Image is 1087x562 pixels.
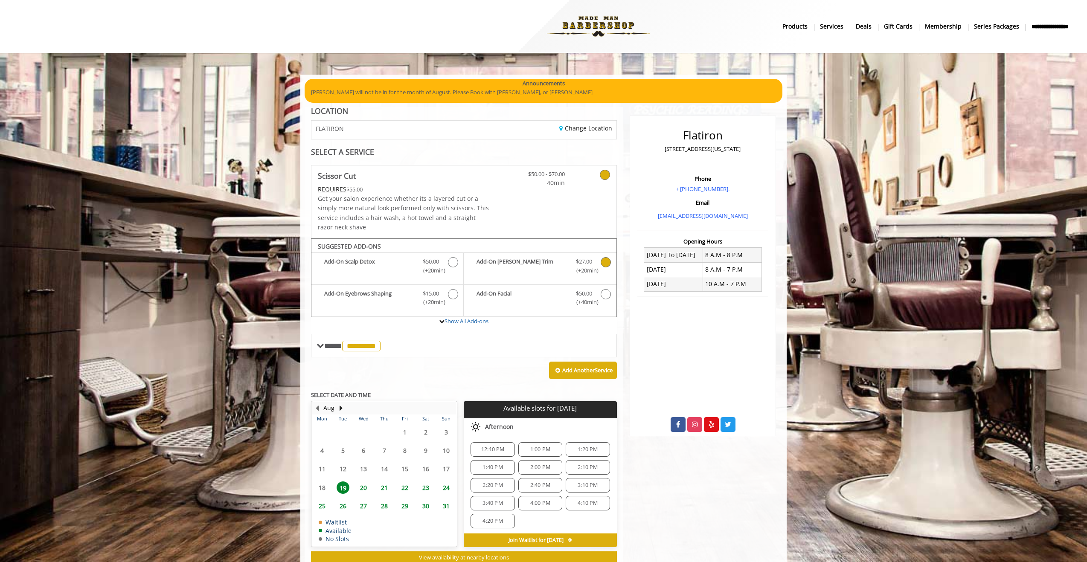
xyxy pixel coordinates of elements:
[703,248,761,262] td: 8 A.M - 8 P.M
[850,20,878,32] a: DealsDeals
[566,442,610,457] div: 1:20 PM
[419,553,509,561] span: View availability at nearby locations
[395,497,415,515] td: Select day29
[445,317,488,325] a: Show All Add-ons
[644,277,703,291] td: [DATE]
[676,185,730,193] a: + [PHONE_NUMBER].
[395,414,415,423] th: Fri
[374,497,394,515] td: Select day28
[639,176,766,182] h3: Phone
[419,481,432,494] span: 23
[968,20,1026,32] a: Series packagesSeries packages
[374,414,394,423] th: Thu
[530,500,550,507] span: 4:00 PM
[703,277,761,291] td: 10 A.M - 7 P.M
[332,478,353,497] td: Select day19
[374,478,394,497] td: Select day21
[530,464,550,471] span: 2:00 PM
[316,257,459,277] label: Add-On Scalp Detox
[318,194,489,232] p: Get your salon experience whether its a layered cut or a simply more natural look performed only ...
[337,500,349,512] span: 26
[576,257,592,266] span: $27.00
[316,500,328,512] span: 25
[471,496,514,510] div: 3:40 PM
[318,185,489,194] div: $55.00
[482,482,503,489] span: 2:20 PM
[419,266,444,275] span: (+20min )
[332,414,353,423] th: Tue
[312,414,332,423] th: Mon
[423,289,439,298] span: $15.00
[415,478,436,497] td: Select day23
[440,481,453,494] span: 24
[571,298,596,307] span: (+40min )
[658,212,748,220] a: [EMAIL_ADDRESS][DOMAIN_NAME]
[318,242,381,250] b: SUGGESTED ADD-ONS
[332,497,353,515] td: Select day26
[353,497,374,515] td: Select day27
[468,257,612,277] label: Add-On Beard Trim
[357,481,370,494] span: 20
[514,178,565,188] span: 40min
[776,20,814,32] a: Productsproducts
[398,481,411,494] span: 22
[319,519,352,525] td: Waitlist
[578,446,598,453] span: 1:20 PM
[884,22,913,31] b: gift cards
[820,22,843,31] b: Services
[518,442,562,457] div: 1:00 PM
[925,22,962,31] b: Membership
[477,289,567,307] b: Add-On Facial
[316,125,344,132] span: FLATIRON
[485,423,514,430] span: Afternoon
[482,500,503,507] span: 3:40 PM
[471,478,514,492] div: 2:20 PM
[566,496,610,510] div: 4:10 PM
[518,460,562,475] div: 2:00 PM
[814,20,850,32] a: ServicesServices
[509,537,564,544] span: Join Waitlist for [DATE]
[378,500,391,512] span: 28
[468,289,612,309] label: Add-On Facial
[312,497,332,515] td: Select day25
[311,238,617,318] div: Scissor Cut Add-onS
[318,170,356,182] b: Scissor Cut
[482,518,503,524] span: 4:20 PM
[782,22,808,31] b: products
[423,257,439,266] span: $50.00
[919,20,968,32] a: MembershipMembership
[323,403,334,413] button: Aug
[440,500,453,512] span: 31
[878,20,919,32] a: Gift cardsgift cards
[523,79,565,88] b: Announcements
[436,497,457,515] td: Select day31
[395,478,415,497] td: Select day22
[562,366,613,374] b: Add Another Service
[482,464,503,471] span: 1:40 PM
[471,422,481,432] img: afternoon slots
[576,289,592,298] span: $50.00
[518,478,562,492] div: 2:40 PM
[467,405,613,412] p: Available slots for [DATE]
[477,257,567,275] b: Add-On [PERSON_NAME] Trim
[337,481,349,494] span: 19
[311,148,617,156] div: SELECT A SERVICE
[540,3,657,50] img: Made Man Barbershop logo
[324,289,414,307] b: Add-On Eyebrows Shaping
[419,298,444,307] span: (+20min )
[316,289,459,309] label: Add-On Eyebrows Shaping
[314,403,320,413] button: Previous Month
[337,403,344,413] button: Next Month
[415,414,436,423] th: Sat
[559,124,612,132] a: Change Location
[481,446,505,453] span: 12:40 PM
[566,460,610,475] div: 2:10 PM
[639,145,766,154] p: [STREET_ADDRESS][US_STATE]
[419,500,432,512] span: 30
[436,478,457,497] td: Select day24
[974,22,1019,31] b: Series packages
[571,266,596,275] span: (+20min )
[311,391,371,399] b: SELECT DATE AND TIME
[436,414,457,423] th: Sun
[530,446,550,453] span: 1:00 PM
